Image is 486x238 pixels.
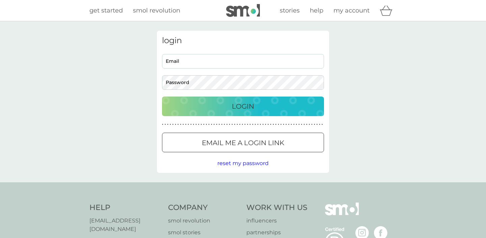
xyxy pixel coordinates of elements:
p: ● [301,123,302,126]
div: basket [380,4,397,17]
a: smol stories [168,228,240,237]
span: help [310,7,323,14]
span: smol revolution [133,7,180,14]
p: ● [247,123,248,126]
p: ● [252,123,253,126]
p: ● [198,123,199,126]
p: ● [214,123,215,126]
h4: Company [168,203,240,213]
h3: login [162,36,324,46]
p: ● [244,123,246,126]
p: ● [232,123,233,126]
span: stories [280,7,300,14]
p: ● [175,123,176,126]
span: my account [333,7,370,14]
a: smol revolution [133,6,180,16]
p: ● [322,123,323,126]
p: ● [178,123,179,126]
p: ● [306,123,307,126]
p: Email me a login link [202,137,284,148]
p: ● [242,123,243,126]
button: reset my password [217,159,269,168]
p: ● [203,123,205,126]
p: ● [165,123,166,126]
p: ● [303,123,305,126]
p: ● [311,123,313,126]
p: ● [278,123,279,126]
p: ● [286,123,287,126]
p: ● [188,123,189,126]
p: ● [319,123,320,126]
p: ● [288,123,290,126]
p: ● [211,123,212,126]
p: ● [167,123,168,126]
p: ● [170,123,171,126]
p: ● [239,123,241,126]
p: ● [180,123,181,126]
p: ● [296,123,297,126]
p: ● [190,123,192,126]
p: ● [262,123,264,126]
a: influencers [246,216,307,225]
p: ● [273,123,274,126]
p: ● [195,123,197,126]
p: ● [283,123,284,126]
p: ● [255,123,256,126]
button: Login [162,97,324,116]
a: partnerships [246,228,307,237]
p: ● [206,123,207,126]
p: ● [270,123,271,126]
a: stories [280,6,300,16]
span: reset my password [217,160,269,166]
p: ● [260,123,261,126]
p: ● [229,123,230,126]
img: smol [325,203,359,226]
p: ● [172,123,174,126]
p: ● [309,123,310,126]
p: ● [298,123,300,126]
button: Email me a login link [162,133,324,152]
p: ● [249,123,251,126]
p: ● [237,123,238,126]
a: my account [333,6,370,16]
p: ● [185,123,187,126]
a: get started [89,6,123,16]
p: ● [265,123,266,126]
p: ● [280,123,282,126]
p: ● [208,123,210,126]
img: smol [226,4,260,17]
p: ● [291,123,292,126]
p: ● [200,123,202,126]
p: ● [183,123,184,126]
p: ● [221,123,222,126]
h4: Help [89,203,161,213]
p: ● [226,123,228,126]
p: ● [257,123,259,126]
p: ● [275,123,277,126]
p: ● [193,123,194,126]
h4: Work With Us [246,203,307,213]
p: ● [162,123,163,126]
p: ● [224,123,225,126]
p: ● [216,123,217,126]
p: ● [219,123,220,126]
a: help [310,6,323,16]
a: smol revolution [168,216,240,225]
p: ● [317,123,318,126]
p: Login [232,101,254,112]
p: ● [293,123,295,126]
p: ● [314,123,315,126]
span: get started [89,7,123,14]
p: ● [268,123,269,126]
a: [EMAIL_ADDRESS][DOMAIN_NAME] [89,216,161,234]
p: ● [234,123,236,126]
